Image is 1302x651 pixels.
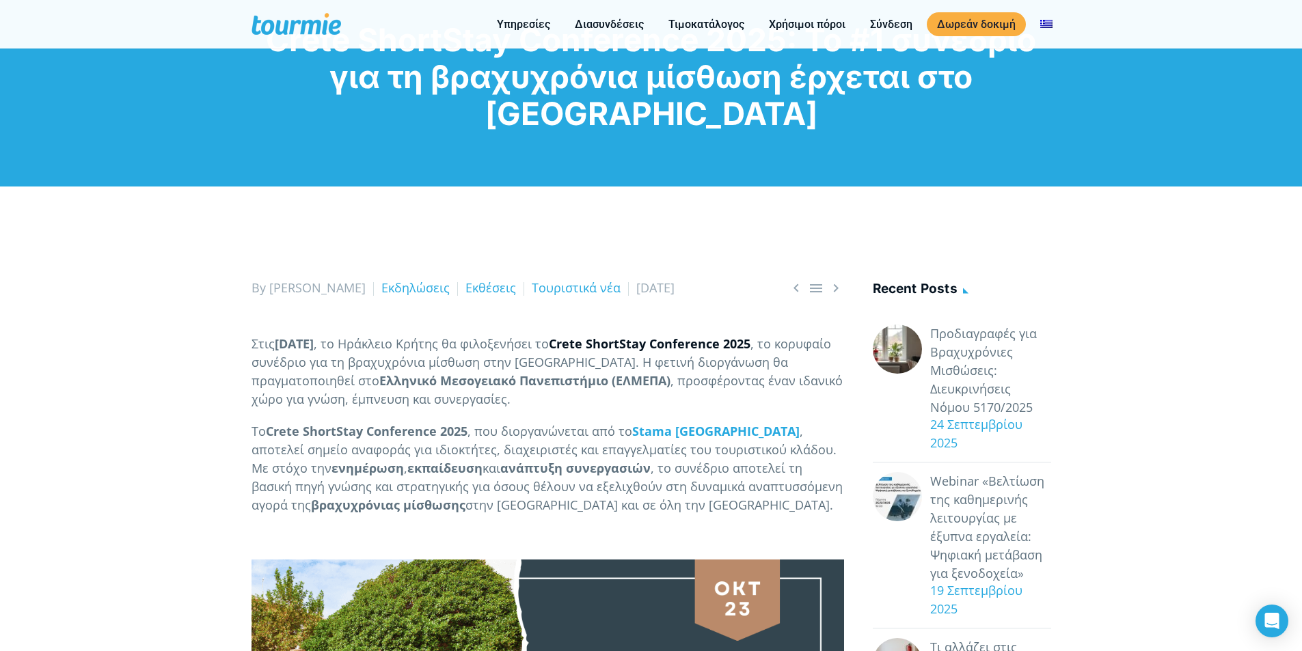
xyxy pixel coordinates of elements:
[788,279,804,296] span: Previous post
[860,16,923,33] a: Σύνδεση
[407,460,483,476] strong: εκπαίδευση
[930,324,1051,417] a: Προδιαγραφές για Βραχυχρόνιες Μισθώσεις: Διευκρινήσεις Νόμου 5170/2025
[549,335,750,352] a: Crete ShortStay Conference 2025
[930,472,1051,583] a: Webinar «Βελτίωση της καθημερινής λειτουργίας με έξυπνα εργαλεία: Ψηφιακή μετάβαση για ξενοδοχεία»
[788,279,804,296] a: 
[500,460,562,476] strong: ανάπτυξη
[266,423,467,439] strong: Crete ShortStay Conference 2025
[252,335,844,408] p: Στις , το Ηράκλειο Κρήτης θα φιλοξενήσει το , το κορυφαίο συνέδριο για τη βραχυχρόνια μίσθωση στη...
[379,372,670,389] strong: Ελληνικό Μεσογειακό Πανεπιστήμιο (ΕΛΜΕΠΑ)
[759,16,856,33] a: Χρήσιμοι πόροι
[873,279,1051,301] h4: Recent posts
[1030,16,1063,33] a: Αλλαγή σε
[636,279,675,296] span: [DATE]
[331,460,404,476] strong: ενημέρωση
[381,279,450,296] a: Εκδηλώσεις
[922,581,1051,618] div: 19 Σεπτεμβρίου 2025
[828,279,844,296] span: Next post
[828,279,844,296] a: 
[311,497,465,513] strong: βραχυχρόνιας μίσθωσης
[927,12,1026,36] a: Δωρεάν δοκιμή
[565,16,654,33] a: Διασυνδέσεις
[632,423,800,439] a: Stama [GEOGRAPHIC_DATA]
[566,460,651,476] strong: συνεργασιών
[465,279,516,296] a: Εκθέσεις
[275,335,314,352] strong: [DATE]
[487,16,560,33] a: Υπηρεσίες
[808,279,824,296] a: 
[252,422,844,514] p: Το , που διοργανώνεται από το , αποτελεί σημείο αναφοράς για ιδιοκτήτες, διαχειριστές και επαγγελ...
[658,16,755,33] a: Τιμοκατάλογος
[1256,605,1288,637] div: Open Intercom Messenger
[532,279,621,296] a: Τουριστικά νέα
[252,21,1051,132] h1: Crete ShortStay Conference 2025: Το #1 συνέδριο για τη βραχυχρόνια μίσθωση έρχεται στο [GEOGRAPHI...
[252,279,366,296] span: By [PERSON_NAME]
[922,415,1051,452] div: 24 Σεπτεμβρίου 2025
